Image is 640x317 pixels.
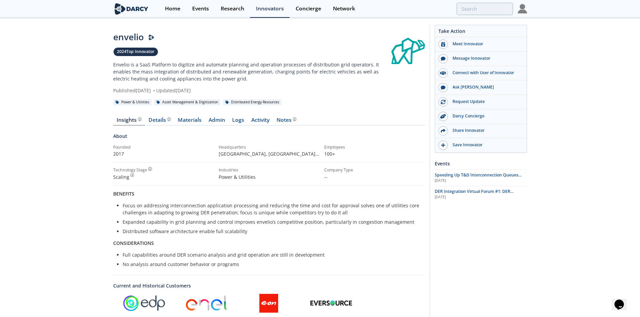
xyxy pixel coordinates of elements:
[293,117,297,121] img: information.svg
[113,282,425,289] a: Current and Historical Customers
[448,99,523,105] div: Request Update
[113,133,425,144] div: About
[448,41,523,47] div: Meet Innovator
[435,172,527,183] a: Speeding Up T&D Interconnection Queues with Enhanced Software Solutions [DATE]
[165,6,180,11] div: Home
[435,195,527,200] div: [DATE]
[148,167,152,171] img: information.svg
[113,3,150,15] img: logo-wide.svg
[448,142,523,148] div: Save Innovator
[154,99,221,105] div: Asset Management & Digitization
[256,6,284,11] div: Innovators
[259,294,278,313] img: E.ON
[457,3,513,15] input: Advanced Search
[448,127,523,134] div: Share Innovator
[113,47,158,56] a: 2024Top Innovator
[296,6,321,11] div: Concierge
[518,4,527,13] img: Profile
[113,150,214,157] p: 2017
[113,173,214,180] div: Scaling
[148,35,155,41] img: Darcy Presenter
[113,240,154,246] strong: CONSIDERATIONS
[117,117,141,123] div: Insights
[435,138,527,153] button: Save Innovator
[448,84,523,90] div: Ask [PERSON_NAME]
[186,296,227,311] img: Enel
[324,173,425,180] p: --
[248,117,273,125] a: Activity
[113,31,391,44] div: envelio
[174,117,205,125] a: Materials
[324,167,425,173] div: Company Type
[221,6,244,11] div: Research
[113,144,214,150] div: Founded
[205,117,229,125] a: Admin
[324,144,425,150] div: Employees
[435,189,527,200] a: DER Integration Virtual Forum #1: DER Visibility [DATE]
[123,251,420,258] li: Full capabilities around DER scenario analysis and grid operation are still in development
[612,290,633,310] iframe: chat widget
[435,158,527,169] div: Events
[219,174,256,180] span: Power & Utilities
[435,189,514,200] span: DER Integration Virtual Forum #1: DER Visibility
[219,167,319,173] div: Industries
[123,202,420,216] li: Focus on addressing interconnection application processing and reducing the time and cost for app...
[123,296,165,311] img: EDP
[435,172,522,184] span: Speeding Up T&D Interconnection Queues with Enhanced Software Solutions
[223,99,282,105] div: Distributed Energy Resources
[123,261,420,268] li: No analysis around customer behavior or programs
[113,117,145,125] a: Insights
[145,117,174,125] a: Details
[448,55,523,61] div: Message Innovator
[113,191,134,197] strong: BENEFITS
[167,117,171,121] img: information.svg
[113,61,391,82] p: Envelio is a SaaS Platform to digitize and automate planning and operation processes of distribut...
[333,6,355,11] div: Network
[273,117,300,125] a: Notes
[113,99,152,105] div: Power & Utilities
[152,87,156,94] span: •
[448,70,523,76] div: Connect with User of Innovator
[113,167,147,173] div: Technology Stage
[448,113,523,119] div: Darcy Concierge
[219,150,319,157] p: [GEOGRAPHIC_DATA], [GEOGRAPHIC_DATA] , [GEOGRAPHIC_DATA]
[113,87,391,94] div: Published [DATE] Updated [DATE]
[435,178,527,183] div: [DATE]
[276,117,296,123] div: Notes
[435,28,527,37] div: Take Action
[192,6,209,11] div: Events
[310,301,352,306] img: Eversource
[148,117,171,123] div: Details
[123,218,420,225] li: Expanded capability in grid planning and control improves envelio’s competitive position, particu...
[219,144,319,150] div: Headquarters
[324,150,425,157] p: 100+
[130,173,134,177] img: information.svg
[229,117,248,125] a: Logs
[123,228,420,235] li: Distributed software architecture enable full scalability
[138,117,142,121] img: information.svg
